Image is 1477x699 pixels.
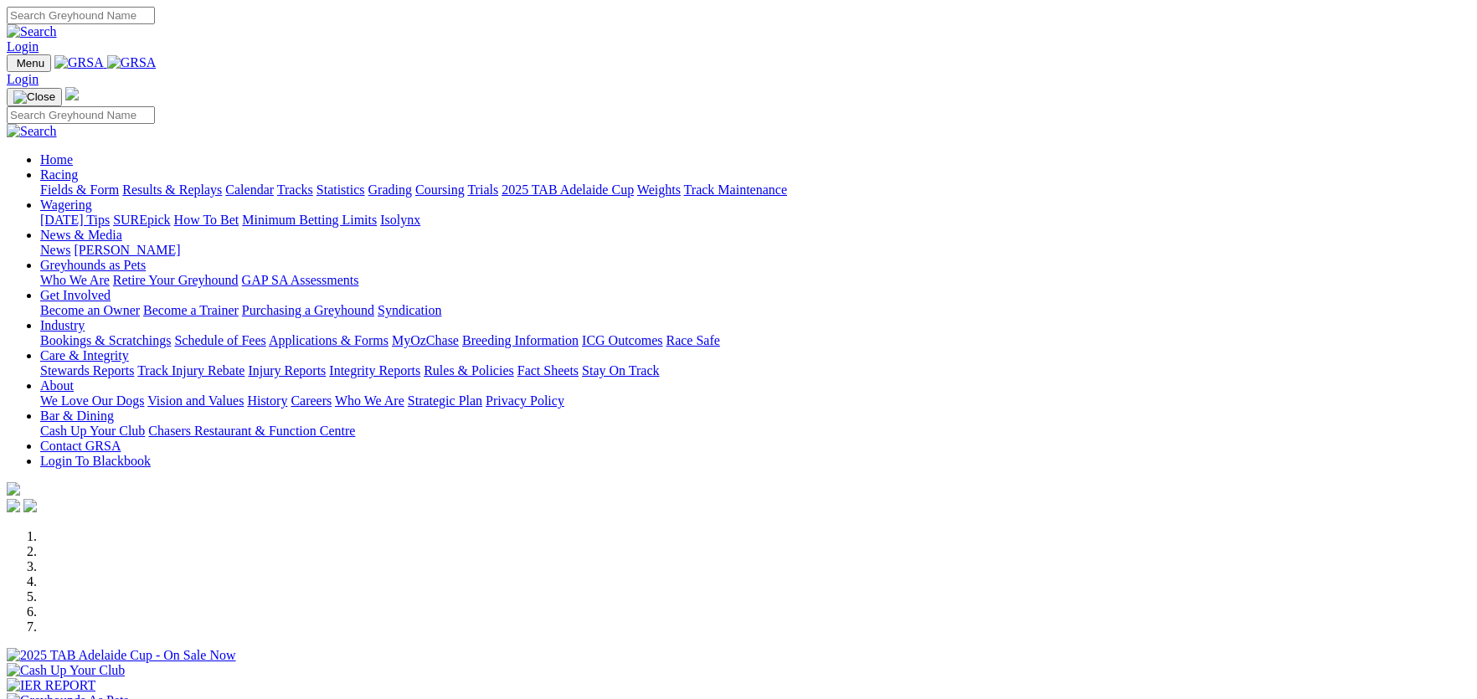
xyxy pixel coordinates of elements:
a: Trials [467,182,498,197]
img: Close [13,90,55,104]
a: GAP SA Assessments [242,273,359,287]
a: Applications & Forms [269,333,389,347]
a: Bookings & Scratchings [40,333,171,347]
a: Weights [637,182,681,197]
a: Strategic Plan [408,393,482,408]
a: Who We Are [40,273,110,287]
a: Results & Replays [122,182,222,197]
img: logo-grsa-white.png [7,482,20,496]
a: News [40,243,70,257]
a: Get Involved [40,288,111,302]
div: Industry [40,333,1470,348]
a: Syndication [378,303,441,317]
a: Statistics [316,182,365,197]
a: Privacy Policy [486,393,564,408]
a: Chasers Restaurant & Function Centre [148,424,355,438]
a: 2025 TAB Adelaide Cup [502,182,634,197]
a: Racing [40,167,78,182]
a: Login To Blackbook [40,454,151,468]
span: Menu [17,57,44,69]
a: Care & Integrity [40,348,129,362]
a: Tracks [277,182,313,197]
a: How To Bet [174,213,239,227]
div: Bar & Dining [40,424,1470,439]
a: Stewards Reports [40,363,134,378]
a: Who We Are [335,393,404,408]
a: Track Maintenance [684,182,787,197]
a: Fact Sheets [517,363,579,378]
button: Toggle navigation [7,88,62,106]
a: MyOzChase [392,333,459,347]
input: Search [7,106,155,124]
a: Rules & Policies [424,363,514,378]
a: Track Injury Rebate [137,363,244,378]
a: Schedule of Fees [174,333,265,347]
a: Integrity Reports [329,363,420,378]
img: Cash Up Your Club [7,663,125,678]
a: Calendar [225,182,274,197]
div: News & Media [40,243,1470,258]
a: Grading [368,182,412,197]
a: [DATE] Tips [40,213,110,227]
a: Isolynx [380,213,420,227]
a: Contact GRSA [40,439,121,453]
div: About [40,393,1470,409]
img: 2025 TAB Adelaide Cup - On Sale Now [7,648,236,663]
div: Care & Integrity [40,363,1470,378]
img: GRSA [54,55,104,70]
a: Minimum Betting Limits [242,213,377,227]
img: Search [7,124,57,139]
a: Coursing [415,182,465,197]
a: About [40,378,74,393]
a: Vision and Values [147,393,244,408]
a: Injury Reports [248,363,326,378]
a: Cash Up Your Club [40,424,145,438]
button: Toggle navigation [7,54,51,72]
div: Wagering [40,213,1470,228]
a: Purchasing a Greyhound [242,303,374,317]
a: Stay On Track [582,363,659,378]
a: Retire Your Greyhound [113,273,239,287]
a: News & Media [40,228,122,242]
a: Bar & Dining [40,409,114,423]
img: GRSA [107,55,157,70]
img: IER REPORT [7,678,95,693]
a: Login [7,39,39,54]
a: Careers [291,393,332,408]
a: Home [40,152,73,167]
img: facebook.svg [7,499,20,512]
a: Greyhounds as Pets [40,258,146,272]
a: ICG Outcomes [582,333,662,347]
a: [PERSON_NAME] [74,243,180,257]
a: Race Safe [666,333,719,347]
div: Get Involved [40,303,1470,318]
a: Login [7,72,39,86]
a: Wagering [40,198,92,212]
a: Breeding Information [462,333,579,347]
img: logo-grsa-white.png [65,87,79,100]
div: Greyhounds as Pets [40,273,1470,288]
a: SUREpick [113,213,170,227]
a: Industry [40,318,85,332]
input: Search [7,7,155,24]
a: Fields & Form [40,182,119,197]
a: We Love Our Dogs [40,393,144,408]
img: twitter.svg [23,499,37,512]
div: Racing [40,182,1470,198]
a: Become an Owner [40,303,140,317]
img: Search [7,24,57,39]
a: Become a Trainer [143,303,239,317]
a: History [247,393,287,408]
